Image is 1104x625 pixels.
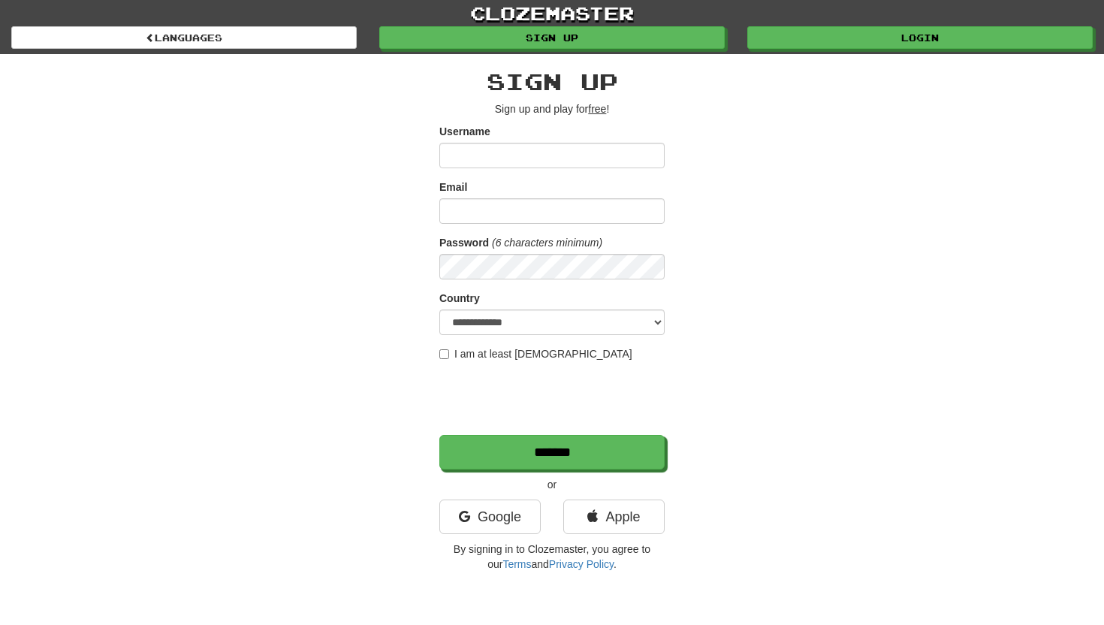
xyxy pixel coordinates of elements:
label: Email [439,180,467,195]
p: Sign up and play for ! [439,101,665,116]
a: Terms [502,558,531,570]
label: Password [439,235,489,250]
a: Languages [11,26,357,49]
a: Privacy Policy [549,558,614,570]
h2: Sign up [439,69,665,94]
a: Google [439,500,541,534]
p: or [439,477,665,492]
input: I am at least [DEMOGRAPHIC_DATA] [439,349,449,359]
p: By signing in to Clozemaster, you agree to our and . [439,542,665,572]
a: Login [747,26,1093,49]
u: free [588,103,606,115]
a: Apple [563,500,665,534]
label: Country [439,291,480,306]
label: Username [439,124,490,139]
em: (6 characters minimum) [492,237,602,249]
iframe: reCAPTCHA [439,369,668,427]
label: I am at least [DEMOGRAPHIC_DATA] [439,346,632,361]
a: Sign up [379,26,725,49]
